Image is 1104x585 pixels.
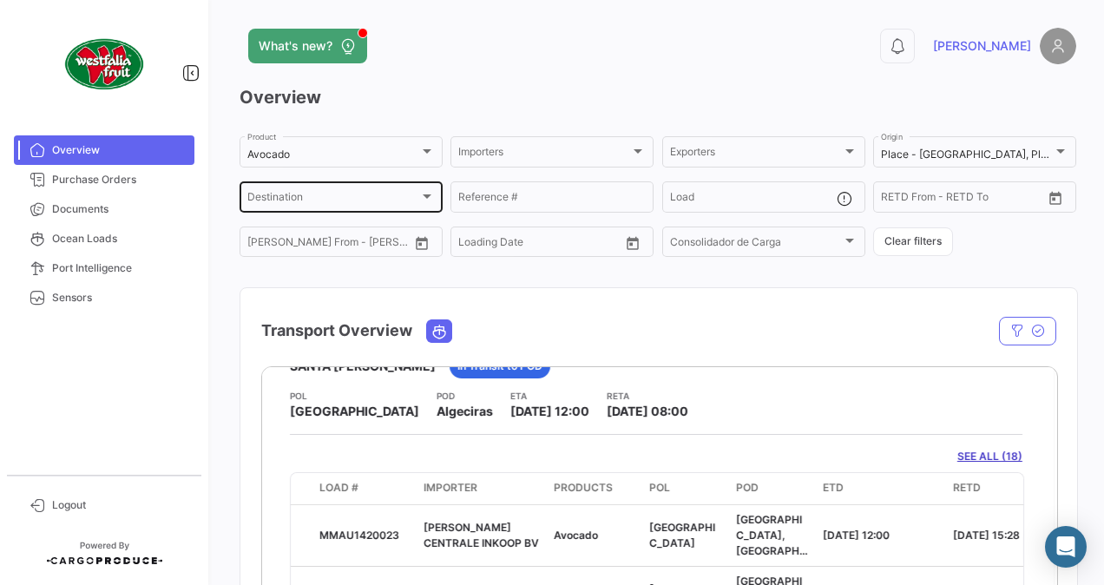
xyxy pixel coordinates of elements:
span: RETD [953,480,981,496]
span: Avocado [554,529,598,542]
a: Sensors [14,283,194,312]
app-card-info-title: POD [437,389,493,403]
span: Documents [52,201,187,217]
span: Algeciras [437,403,493,420]
span: Destination [247,194,419,206]
input: To [917,194,995,206]
span: Purchase Orders [52,172,187,187]
datatable-header-cell: Importer [417,473,547,504]
button: Ocean [427,320,451,342]
div: MMAU1420023 [319,528,410,543]
app-card-info-title: POL [290,389,419,403]
a: Ocean Loads [14,224,194,253]
span: Port Intelligence [52,260,187,276]
h4: Transport Overview [261,319,412,343]
span: [DATE] 12:00 [823,529,890,542]
input: To [495,239,572,251]
input: From [881,194,905,206]
a: Port Intelligence [14,253,194,283]
datatable-header-cell: RETD [946,473,1076,504]
span: [GEOGRAPHIC_DATA], [GEOGRAPHIC_DATA] [736,513,808,573]
span: Exporters [670,148,842,161]
button: What's new? [248,29,367,63]
span: [DATE] 08:00 [607,404,688,418]
span: Products [554,480,613,496]
span: ETD [823,480,844,496]
a: SEE ALL (18) [957,449,1022,464]
button: Open calendar [409,230,435,256]
span: Load # [319,480,358,496]
span: [PERSON_NAME] CENTRALE INKOOP BV [424,521,539,549]
span: [DATE] 12:00 [510,404,589,418]
input: From [458,239,483,251]
span: [GEOGRAPHIC_DATA] [649,521,715,549]
mat-select-trigger: Avocado [247,148,290,161]
datatable-header-cell: POD [729,473,816,504]
img: client-50.png [61,21,148,108]
div: Abrir Intercom Messenger [1045,526,1087,568]
span: [PERSON_NAME] [933,37,1031,55]
app-card-info-title: ETA [510,389,589,403]
span: Logout [52,497,187,513]
button: Open calendar [1042,185,1068,211]
h3: Overview [240,85,1076,109]
span: POD [736,480,759,496]
input: From [247,239,272,251]
span: Consolidador de Carga [670,239,842,251]
span: Importers [458,148,630,161]
span: [GEOGRAPHIC_DATA] [290,403,419,420]
span: [DATE] 15:28 [953,529,1020,542]
span: Ocean Loads [52,231,187,246]
a: Overview [14,135,194,165]
datatable-header-cell: Load # [312,473,417,504]
datatable-header-cell: POL [642,473,729,504]
span: Importer [424,480,477,496]
app-card-info-title: RETA [607,389,688,403]
span: POL [649,480,670,496]
button: Clear filters [873,227,953,256]
datatable-header-cell: Products [547,473,642,504]
a: Purchase Orders [14,165,194,194]
button: Open calendar [620,230,646,256]
datatable-header-cell: ETD [816,473,946,504]
span: What's new? [259,37,332,55]
input: To [284,239,361,251]
a: Documents [14,194,194,224]
span: Sensors [52,290,187,306]
img: placeholder-user.png [1040,28,1076,64]
span: Overview [52,142,187,158]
